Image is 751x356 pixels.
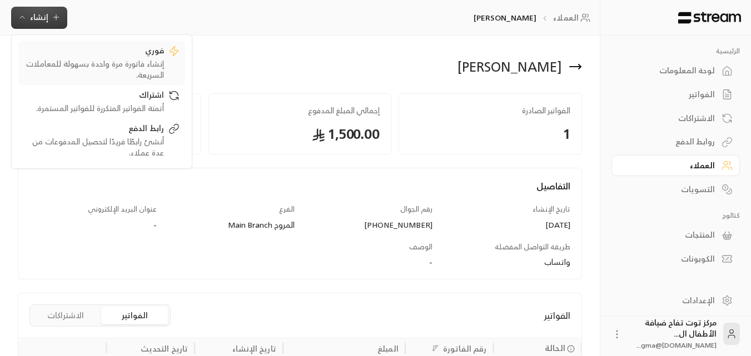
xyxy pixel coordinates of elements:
a: الكوبونات [611,248,740,270]
div: تاريخ التحديث [141,342,188,355]
span: طريقة التواصل المفضلة [495,240,570,253]
a: العملاء [553,12,594,23]
div: المبلغ [377,342,399,355]
div: رقم الفاتورة [443,342,486,355]
div: لوحة المعلومات [625,65,715,76]
p: كتالوج [611,211,740,220]
div: الإعدادات [625,295,715,306]
span: الوصف [409,240,432,253]
button: Sort [429,342,442,355]
div: أتمتة الفواتير المتكررة للفواتير المستمرة. [24,103,164,114]
span: [DOMAIN_NAME]@gma... [637,339,717,351]
a: المنتجات [611,224,740,246]
span: الحالة [545,342,565,354]
span: رقم الجوال [400,203,432,215]
div: فوري [24,45,164,58]
span: واتساب [544,255,570,269]
div: رابط الدفع [24,123,164,136]
div: روابط الدفع [625,136,715,147]
a: الإعدادات [611,289,740,311]
p: الرئيسية [611,47,740,56]
a: العملاء [611,155,740,177]
span: تاريخ الإنشاء [533,203,570,215]
span: إنشاء [30,10,48,24]
a: فوريإنشاء فاتورة مرة واحدة بسهولة للمعاملات السريعة. [18,41,185,85]
button: الفواتير [101,307,168,324]
div: إنشاء فاتورة مرة واحدة بسهولة للمعاملات السريعة. [24,58,164,81]
div: اشتراك [24,89,164,103]
span: الفواتير الصادرة [410,105,570,116]
div: المروج Main Branch [167,219,295,230]
button: الاشتراكات [32,307,99,324]
span: التفاصيل [536,178,570,194]
span: الفرع [279,203,295,215]
div: [DATE] [443,219,570,230]
a: الاشتراكات [611,107,740,129]
button: إنشاء [11,7,67,29]
div: مركز توت تفاح ضيافة الأطفال ال... [629,317,717,350]
a: اشتراكأتمتة الفواتير المتكررة للفواتير المستمرة. [18,85,185,118]
span: الفواتير [544,309,570,322]
div: [PERSON_NAME] [457,58,562,76]
span: إجمالي المبلغ المدفوع [220,105,380,116]
div: أنشئ رابطًا فريدًا لتحصيل المدفوعات من عدة عملاء. [24,136,164,158]
span: 1 [410,125,570,143]
div: التسويات [625,184,715,195]
nav: breadcrumb [474,12,594,23]
div: المنتجات [625,229,715,240]
a: التسويات [611,178,740,200]
p: [PERSON_NAME] [474,12,537,23]
div: الكوبونات [625,253,715,264]
span: 1,500.00 [220,125,380,143]
a: روابط الدفع [611,131,740,153]
div: [PHONE_NUMBER] [305,219,432,230]
div: - [167,257,432,268]
div: الاشتراكات [625,113,715,124]
a: رابط الدفعأنشئ رابطًا فريدًا لتحصيل المدفوعات من عدة عملاء. [18,118,185,163]
a: لوحة المعلومات [611,60,740,82]
div: - [29,219,157,230]
div: العملاء [625,160,715,171]
a: الفواتير [611,84,740,106]
div: تاريخ الإنشاء [232,342,276,355]
img: Logo [677,12,742,24]
span: عنوان البريد الإلكتروني [88,203,157,215]
div: الفواتير [625,89,715,100]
